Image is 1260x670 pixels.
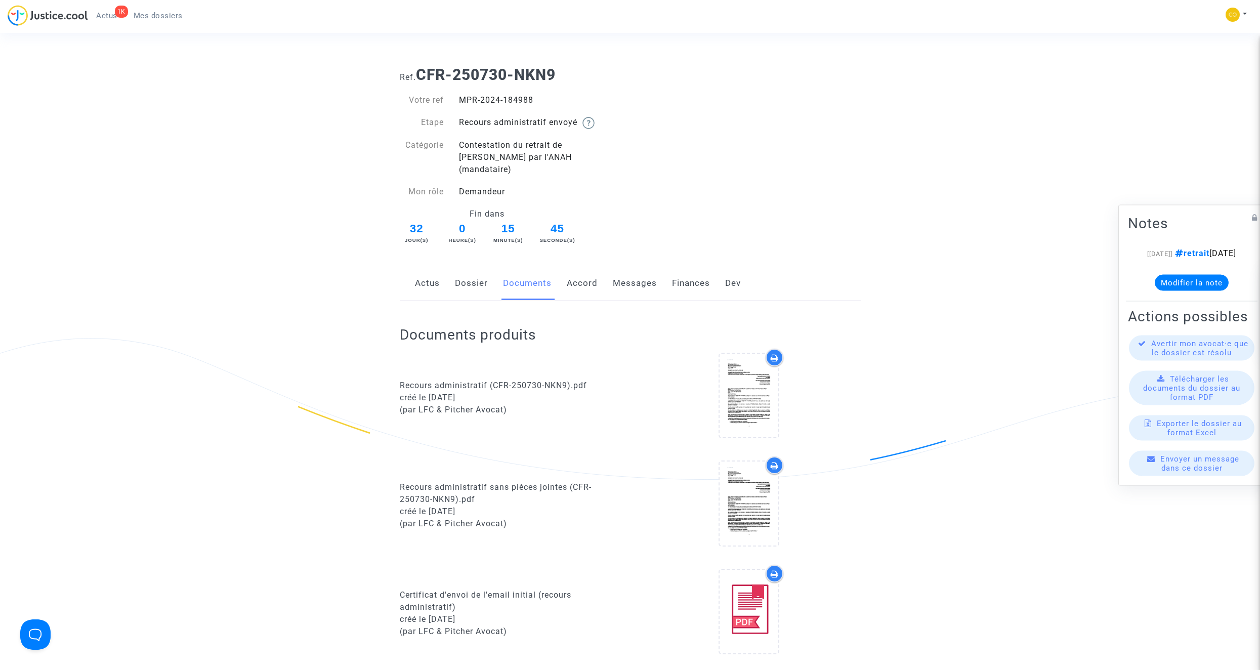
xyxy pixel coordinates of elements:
div: (par LFC & Pitcher Avocat) [400,404,623,416]
a: Actus [415,267,440,300]
div: (par LFC & Pitcher Avocat) [400,518,623,530]
span: 15 [490,220,526,237]
a: Messages [613,267,657,300]
a: Accord [567,267,598,300]
div: Recours administratif envoyé [451,116,630,129]
span: 0 [448,220,477,237]
div: (par LFC & Pitcher Avocat) [400,625,623,638]
div: Minute(s) [490,237,526,244]
span: Ref. [400,72,416,82]
div: créé le [DATE] [400,506,623,518]
span: [[DATE]] [1147,250,1172,258]
div: créé le [DATE] [400,613,623,625]
a: Documents [503,267,552,300]
h2: Documents produits [400,326,861,344]
iframe: Help Scout Beacon - Open [20,619,51,650]
div: Jour(s) [398,237,435,244]
a: Dev [725,267,741,300]
div: Etape [392,116,452,129]
img: 5a13cfc393247f09c958b2f13390bacc [1226,8,1240,22]
b: CFR-250730-NKN9 [416,66,556,83]
div: Certificat d'envoi de l'email initial (recours administratif) [400,589,623,613]
img: help.svg [582,117,595,129]
span: Actus [96,11,117,20]
h2: Notes [1128,215,1255,232]
span: Mes dossiers [134,11,183,20]
div: 1K [115,6,128,18]
div: MPR-2024-184988 [451,94,630,106]
div: Votre ref [392,94,452,106]
span: 45 [539,220,576,237]
a: Mes dossiers [125,8,191,23]
img: jc-logo.svg [8,5,88,26]
a: 1KActus [88,8,125,23]
div: Catégorie [392,139,452,176]
span: 32 [398,220,435,237]
span: [DATE] [1172,248,1236,258]
span: Exporter le dossier au format Excel [1157,419,1242,437]
div: Heure(s) [448,237,477,244]
div: Recours administratif sans pièces jointes (CFR-250730-NKN9).pdf [400,481,623,506]
div: Recours administratif (CFR-250730-NKN9).pdf [400,380,623,392]
div: Demandeur [451,186,630,198]
h2: Actions possibles [1128,308,1255,325]
div: Contestation du retrait de [PERSON_NAME] par l'ANAH (mandataire) [451,139,630,176]
div: Mon rôle [392,186,452,198]
span: Télécharger les documents du dossier au format PDF [1143,374,1240,402]
button: Modifier la note [1155,275,1229,291]
span: retrait [1172,248,1209,258]
a: Finances [672,267,710,300]
div: Fin dans [392,208,582,220]
div: créé le [DATE] [400,392,623,404]
div: Seconde(s) [539,237,576,244]
span: Envoyer un message dans ce dossier [1160,454,1239,473]
span: Avertir mon avocat·e que le dossier est résolu [1151,339,1248,357]
a: Dossier [455,267,488,300]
